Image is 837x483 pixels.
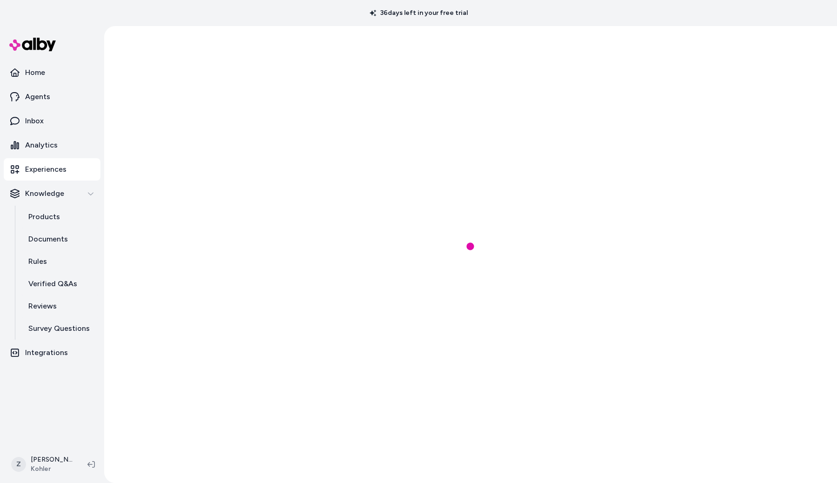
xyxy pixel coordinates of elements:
button: Z[PERSON_NAME]Kohler [6,449,80,479]
p: Home [25,67,45,78]
p: Products [28,211,60,222]
p: Experiences [25,164,66,175]
a: Products [19,206,100,228]
a: Verified Q&As [19,273,100,295]
p: Reviews [28,301,57,312]
button: Knowledge [4,182,100,205]
a: Home [4,61,100,84]
p: Knowledge [25,188,64,199]
p: Rules [28,256,47,267]
p: Analytics [25,140,58,151]
a: Integrations [4,342,100,364]
p: Agents [25,91,50,102]
p: Inbox [25,115,44,127]
a: Rules [19,250,100,273]
a: Analytics [4,134,100,156]
p: Integrations [25,347,68,358]
span: Kohler [31,464,73,474]
span: Z [11,457,26,472]
a: Reviews [19,295,100,317]
a: Inbox [4,110,100,132]
a: Agents [4,86,100,108]
img: alby Logo [9,38,56,51]
p: 36 days left in your free trial [364,8,473,18]
p: [PERSON_NAME] [31,455,73,464]
p: Documents [28,234,68,245]
p: Verified Q&As [28,278,77,289]
a: Experiences [4,158,100,181]
a: Survey Questions [19,317,100,340]
p: Survey Questions [28,323,90,334]
a: Documents [19,228,100,250]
